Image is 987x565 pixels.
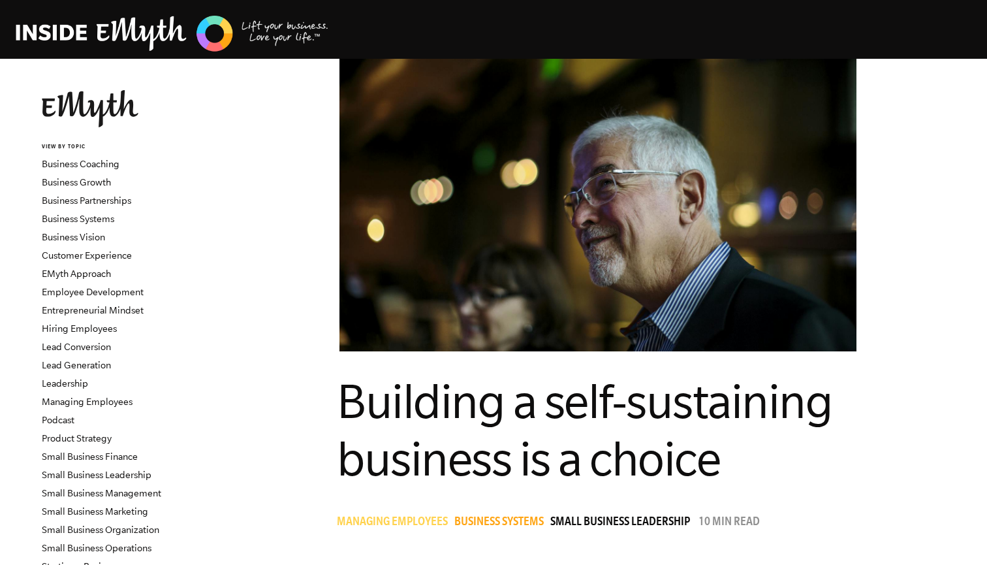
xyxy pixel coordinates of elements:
[42,342,111,352] a: Lead Conversion
[42,159,119,169] a: Business Coaching
[42,323,117,334] a: Hiring Employees
[337,374,832,485] span: Building a self-sustaining business is a choice
[42,506,148,517] a: Small Business Marketing
[42,90,138,127] img: EMyth
[42,360,111,370] a: Lead Generation
[42,543,151,553] a: Small Business Operations
[42,287,144,297] a: Employee Development
[42,415,74,425] a: Podcast
[922,502,987,565] iframe: Chat Widget
[454,517,544,530] span: Business Systems
[42,195,131,206] a: Business Partnerships
[550,517,690,530] span: Small Business Leadership
[42,305,144,315] a: Entrepreneurial Mindset
[42,396,133,407] a: Managing Employees
[42,214,114,224] a: Business Systems
[42,177,111,187] a: Business Growth
[42,433,112,444] a: Product Strategy
[698,517,760,530] p: 10 min read
[42,470,151,480] a: Small Business Leadership
[42,525,159,535] a: Small Business Organization
[337,517,448,530] span: Managing Employees
[550,517,697,530] a: Small Business Leadership
[16,14,329,54] img: EMyth Business Coaching
[454,517,550,530] a: Business Systems
[42,250,132,261] a: Customer Experience
[42,232,105,242] a: Business Vision
[42,488,161,498] a: Small Business Management
[42,268,111,279] a: EMyth Approach
[42,451,138,462] a: Small Business Finance
[42,143,199,152] h6: VIEW BY TOPIC
[337,517,454,530] a: Managing Employees
[42,378,88,389] a: Leadership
